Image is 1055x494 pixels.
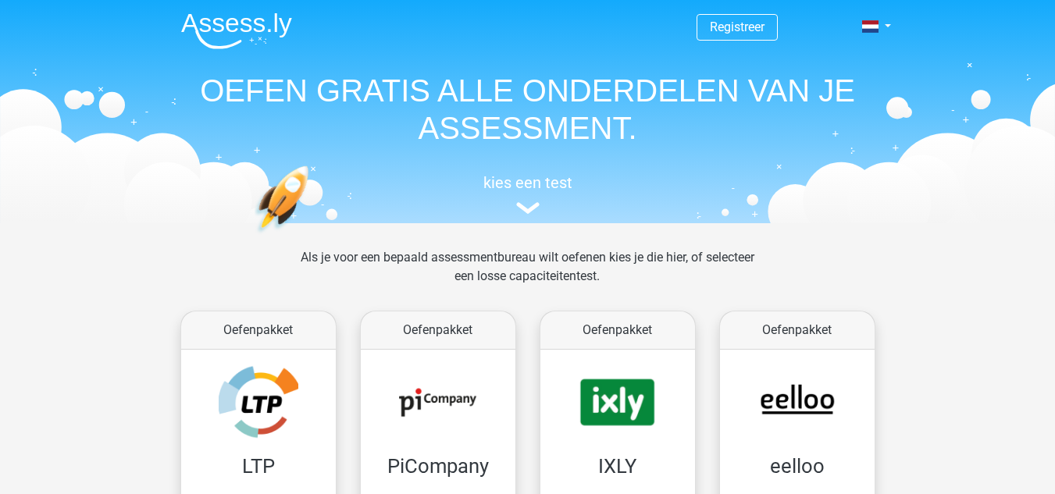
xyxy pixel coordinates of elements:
img: assessment [516,202,540,214]
img: oefenen [255,165,369,307]
div: Als je voor een bepaald assessmentbureau wilt oefenen kies je die hier, of selecteer een losse ca... [288,248,767,304]
h1: OEFEN GRATIS ALLE ONDERDELEN VAN JE ASSESSMENT. [169,72,887,147]
img: Assessly [181,12,292,49]
h5: kies een test [169,173,887,192]
a: kies een test [169,173,887,215]
a: Registreer [710,20,765,34]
